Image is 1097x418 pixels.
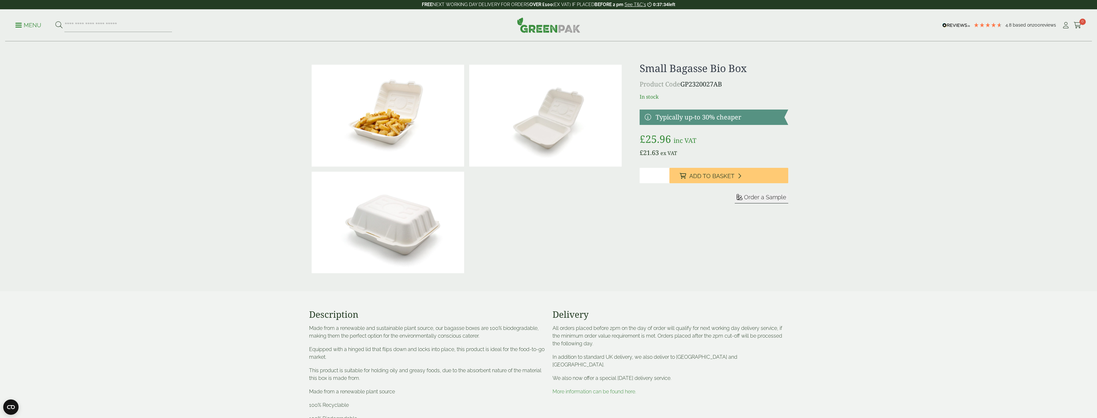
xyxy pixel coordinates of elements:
[309,388,545,396] p: Made from a renewable plant source
[594,2,623,7] strong: BEFORE 2 pm
[653,2,668,7] span: 0:37:34
[744,194,786,201] span: Order a Sample
[1040,22,1056,28] span: reviews
[309,401,545,409] p: 100% Recyclable
[517,17,580,33] img: GreenPak Supplies
[312,65,464,167] img: 2320027AB Small Bio Box Open With Food
[668,2,675,7] span: left
[553,389,636,395] a: More information can be found here.
[640,148,659,157] bdi: 21.63
[15,21,41,29] p: Menu
[1013,22,1032,28] span: Based on
[553,374,788,382] p: We also now offer a special [DATE] delivery service.
[309,367,545,382] p: This product is suitable for holding oily and greasy foods, due to the absorbent nature of the ma...
[640,79,788,89] p: GP2320027AB
[529,2,553,7] strong: OVER £100
[1074,22,1082,29] i: Cart
[674,136,696,145] span: inc VAT
[1032,22,1040,28] span: 200
[15,21,41,28] a: Menu
[735,193,788,203] button: Order a Sample
[1074,20,1082,30] a: 0
[660,150,677,157] span: ex VAT
[553,353,788,369] p: In addition to standard UK delivery, we also deliver to [GEOGRAPHIC_DATA] and [GEOGRAPHIC_DATA].
[640,132,645,146] span: £
[1062,22,1070,29] i: My Account
[553,309,788,320] h3: Delivery
[640,62,788,74] h1: Small Bagasse Bio Box
[973,22,1002,28] div: 4.79 Stars
[312,172,464,274] img: 2320027AB Small Bio Box Closed
[640,93,788,101] p: In stock
[640,80,680,88] span: Product Code
[553,324,788,348] p: All orders placed before 2pm on the day of order will qualify for next working day delivery servi...
[942,23,970,28] img: REVIEWS.io
[309,346,545,361] p: Equipped with a hinged lid that flips down and locks into place, this product is ideal for the fo...
[689,173,734,180] span: Add to Basket
[309,324,545,340] p: Made from a renewable and sustainable plant source, our bagasse boxes are 100% biodegradable, mak...
[3,399,19,415] button: Open CMP widget
[309,309,545,320] h3: Description
[1079,19,1086,25] span: 0
[640,148,643,157] span: £
[640,132,671,146] bdi: 25.96
[422,2,432,7] strong: FREE
[625,2,646,7] a: See T&C's
[669,168,788,183] button: Add to Basket
[469,65,622,167] img: 2320027AB Small Bio Box Open
[1005,22,1013,28] span: 4.8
